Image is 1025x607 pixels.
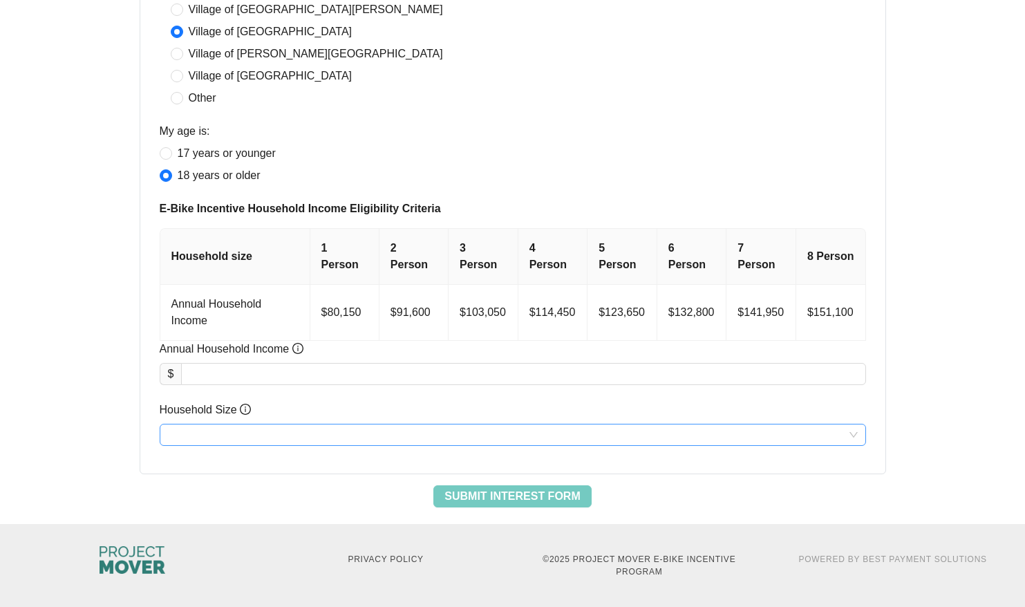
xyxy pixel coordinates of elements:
span: Household Size [160,402,252,418]
a: Privacy Policy [348,554,423,564]
span: 17 years or younger [172,145,281,162]
span: Village of [PERSON_NAME][GEOGRAPHIC_DATA] [183,46,449,62]
span: Annual Household Income [160,341,303,357]
th: 5 Person [587,229,657,285]
td: $114,450 [518,285,588,341]
th: 6 Person [657,229,727,285]
th: 4 Person [518,229,588,285]
td: $103,050 [449,285,518,341]
td: $151,100 [796,285,866,341]
td: $80,150 [310,285,379,341]
img: Columbus City Council [100,546,164,574]
th: 2 Person [379,229,449,285]
label: My age is: [160,123,210,140]
th: 7 Person [726,229,796,285]
span: Village of [GEOGRAPHIC_DATA][PERSON_NAME] [183,1,449,18]
td: $141,950 [726,285,796,341]
span: Village of [GEOGRAPHIC_DATA] [183,24,358,40]
button: Submit Interest Form [433,485,591,507]
span: 18 years or older [172,167,266,184]
span: info-circle [292,343,303,354]
a: Powered By Best Payment Solutions [798,554,986,564]
span: Other [183,90,222,106]
span: E-Bike Incentive Household Income Eligibility Criteria [160,200,866,217]
span: Submit Interest Form [444,488,580,505]
td: Annual Household Income [160,285,310,341]
td: $91,600 [379,285,449,341]
th: Household size [160,229,310,285]
span: info-circle [240,404,251,415]
th: 1 Person [310,229,379,285]
div: $ [160,363,182,385]
p: © 2025 Project MOVER E-Bike Incentive Program [521,553,758,578]
th: 3 Person [449,229,518,285]
td: $132,800 [657,285,727,341]
td: $123,650 [587,285,657,341]
th: 8 Person [796,229,866,285]
span: Village of [GEOGRAPHIC_DATA] [183,68,358,84]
